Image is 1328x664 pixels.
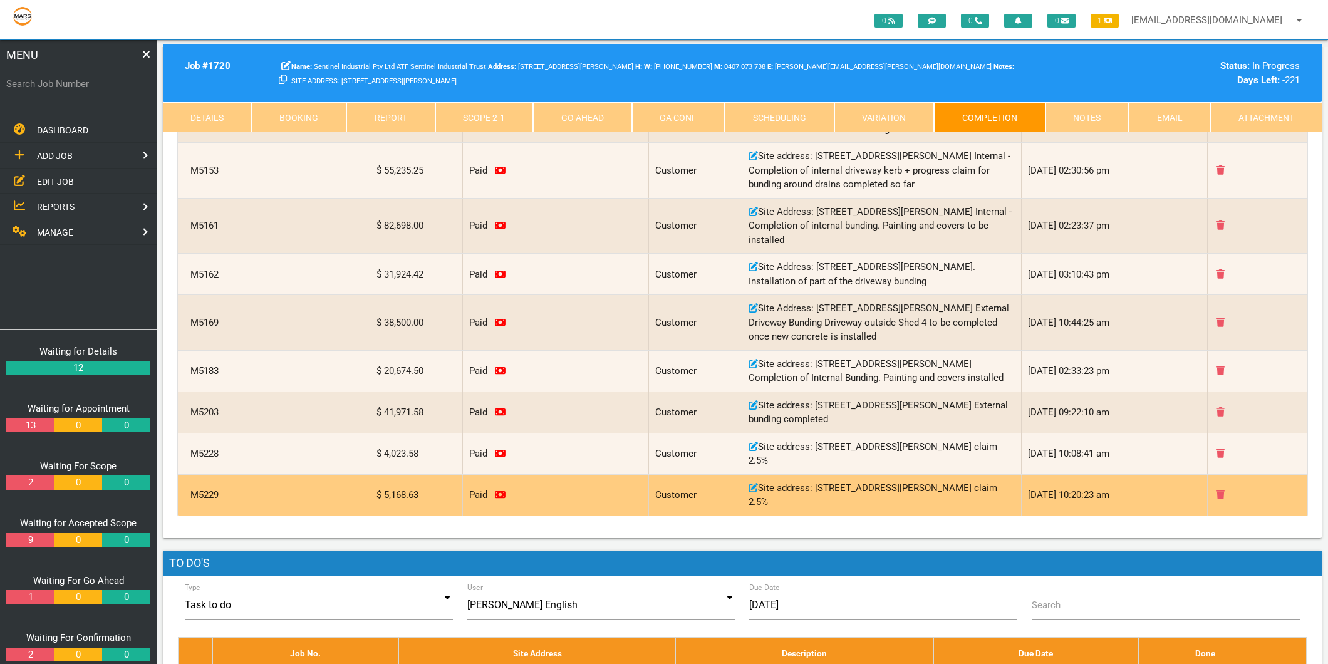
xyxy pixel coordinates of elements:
a: Click to remove payment [495,407,506,418]
a: 13 [6,418,54,433]
a: Click to remove payment [495,317,506,328]
span: ADD JOB [37,151,73,161]
a: Waiting For Scope [40,460,117,472]
span: [PHONE_NUMBER] [644,63,712,71]
a: 0 [102,475,150,490]
span: EDIT JOB [37,176,74,186]
a: Click to remove payment [495,448,506,459]
label: Type [185,582,200,593]
a: Notes [1045,102,1129,132]
a: 1 [6,590,54,604]
div: Site Address: [STREET_ADDRESS][PERSON_NAME] External Driveway Bunding Driveway outside Shed 4 to ... [742,295,1022,350]
a: Click to remove payment [495,269,506,280]
span: Sentinel Industrial Pty Ltd ATF Sentinel Industrial Trust [291,63,486,71]
span: Invoice paid on 27/05/2025 [469,489,487,501]
label: Search [1032,598,1061,613]
span: 1 [1091,14,1119,28]
span: 0 [874,14,903,28]
span: MENU [6,46,38,63]
a: Scope 2-1 [435,102,534,132]
span: 0 [1047,14,1076,28]
span: Invoice paid on 16/10/2024 [469,269,487,280]
a: 0 [102,418,150,433]
span: [PERSON_NAME][EMAIL_ADDRESS][PERSON_NAME][DOMAIN_NAME] [767,63,992,71]
div: $ 55,235.25 [370,143,464,198]
div: $ 31,924.42 [370,254,464,294]
div: M5203 [184,392,370,433]
b: H: [635,63,642,71]
div: $ 41,971.58 [370,392,464,433]
div: M5153 [184,143,370,198]
h1: To Do's [163,551,1322,576]
b: Days Left: [1237,75,1280,86]
div: [DATE] 10:20:23 am [1022,475,1208,516]
b: E: [767,63,773,71]
label: User [467,582,483,593]
div: Site address: [STREET_ADDRESS][PERSON_NAME] claim 2.5% [742,475,1022,516]
img: s3file [13,6,33,26]
b: Name: [291,63,312,71]
a: GA Conf [632,102,725,132]
span: Invoice paid on 16/10/2024 [469,220,487,231]
a: Click to remove payment [495,365,506,376]
span: Invoice paid on 04/03/2025 [469,407,487,418]
span: Invoice paid on 20/12/2024 [469,365,487,376]
a: Booking [252,102,347,132]
a: 0 [102,533,150,547]
a: Click to remove payment [495,489,506,501]
a: Email [1129,102,1211,132]
a: Waiting For Confirmation [26,632,131,643]
span: DASHBOARD [37,125,88,135]
div: M5169 [184,295,370,350]
label: Search Job Number [6,77,150,91]
div: M5183 [184,351,370,392]
span: Invoice paid on 27/11/2024 [469,317,487,328]
div: Site address: [STREET_ADDRESS][PERSON_NAME] claim 2.5% [742,433,1022,474]
b: Job # 1720 [185,60,231,71]
a: 2 [6,648,54,662]
div: In Progress -221 [1032,59,1300,87]
a: 0 [54,475,102,490]
div: Site Address: [STREET_ADDRESS][PERSON_NAME]. Installation of part of the driveway bunding [742,254,1022,294]
div: Site address: [STREET_ADDRESS][PERSON_NAME] Completion of Internal Bunding. Painting and covers i... [742,351,1022,392]
a: Click to remove payment [495,165,506,176]
div: M5229 [184,475,370,516]
span: MANAGE [37,227,73,237]
div: [DATE] 02:30:56 pm [1022,143,1208,198]
div: Customer [649,295,742,350]
a: Report [346,102,435,132]
b: Status: [1220,60,1250,71]
span: Home Phone [635,63,644,71]
a: 0 [54,418,102,433]
span: [STREET_ADDRESS][PERSON_NAME] [488,63,633,71]
div: Customer [649,199,742,254]
div: Site address: [STREET_ADDRESS][PERSON_NAME] Internal - Completion of internal driveway kerb + pro... [742,143,1022,198]
label: Due Date [749,582,780,593]
a: Waiting for Accepted Scope [20,517,137,529]
div: [DATE] 10:44:25 am [1022,295,1208,350]
a: 0 [102,648,150,662]
div: Site Address: [STREET_ADDRESS][PERSON_NAME] Internal - Completion of internal bunding. Painting a... [742,199,1022,254]
a: Click here copy customer information. [279,75,287,86]
div: M5228 [184,433,370,474]
a: Variation [834,102,935,132]
span: 0 [961,14,989,28]
div: Site address: [STREET_ADDRESS][PERSON_NAME] External bunding completed [742,392,1022,433]
a: Click to remove payment [495,220,506,231]
b: W: [644,63,652,71]
a: 2 [6,475,54,490]
span: REPORTS [37,202,75,212]
div: Customer [649,433,742,474]
div: [DATE] 10:08:41 am [1022,433,1208,474]
div: M5162 [184,254,370,294]
span: Paul Klumper - Sentinel PM [714,63,765,71]
div: $ 20,674.50 [370,351,464,392]
span: Invoice paid on 27/05/2025 [469,448,487,459]
a: 0 [54,533,102,547]
div: $ 82,698.00 [370,199,464,254]
a: 0 [54,648,102,662]
a: Completion [934,102,1045,132]
div: Customer [649,392,742,433]
div: Customer [649,254,742,294]
span: Invoice paid on 25/09/2024 [469,165,487,176]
